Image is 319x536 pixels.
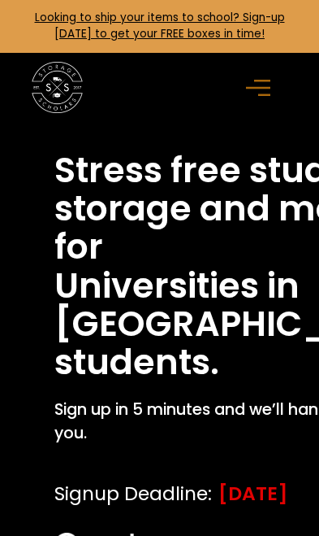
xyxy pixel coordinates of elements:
h1: students. [54,343,219,381]
a: home [32,62,83,113]
div: [DATE] [218,479,288,508]
img: Storage Scholars main logo [32,62,83,113]
div: Signup Deadline: [54,479,212,508]
a: Looking to ship your items to school? Sign-up [DATE] to get your FREE boxes in time! [35,10,285,42]
div: menu [236,62,287,113]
